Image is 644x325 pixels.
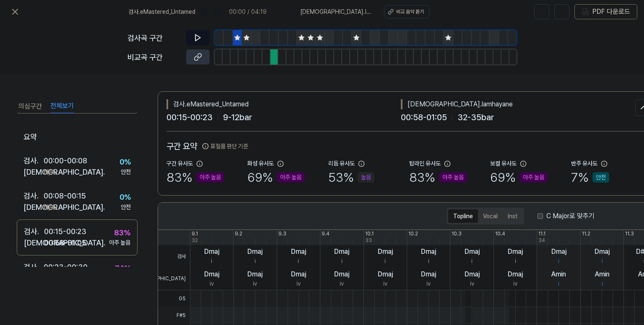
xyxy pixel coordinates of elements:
[602,279,603,288] div: i
[166,99,401,109] div: 검사 . eMastered_Untamed
[50,100,74,113] button: 전체보기
[18,100,42,113] button: 의심구간
[277,172,305,183] div: 아주 높음
[495,230,505,237] div: 10.4
[44,226,86,237] div: 00:15 - 00:23
[291,247,306,257] div: Dmaj
[119,156,131,168] div: 0 %
[538,230,545,237] div: 11.1
[166,111,213,124] span: 00:15 - 00:23
[365,237,372,244] div: 33
[595,247,610,257] div: Dmaj
[551,247,566,257] div: Dmaj
[490,168,548,187] div: 69 %
[201,8,210,16] img: play
[24,226,44,237] div: 검사 .
[115,263,131,274] div: 74 %
[202,142,248,151] button: 표절률 판단 기준
[384,5,429,18] button: 비교 음악 듣기
[158,290,190,307] span: G5
[300,8,374,16] span: [DEMOGRAPHIC_DATA] . lamhayane
[421,269,436,279] div: Dmaj
[211,257,212,266] div: i
[158,245,190,268] span: 검사
[296,279,301,288] div: iv
[580,5,632,19] button: PDF 다운로드
[515,257,516,266] div: i
[235,230,242,237] div: 9.2
[503,209,522,223] button: Inst
[546,211,595,221] label: C Major로 맞추기
[247,159,274,168] div: 화성 유사도
[328,168,374,187] div: 53 %
[328,159,355,168] div: 리듬 유사도
[457,111,494,124] span: 32 - 35 bar
[254,257,256,266] div: i
[551,269,566,279] div: Amin
[24,237,44,248] div: [DEMOGRAPHIC_DATA] .
[114,227,130,238] div: 83 %
[582,230,590,237] div: 11.2
[582,8,589,15] img: PDF Download
[595,269,610,279] div: Amin
[625,230,634,237] div: 11.3
[196,172,224,183] div: 아주 높음
[465,269,480,279] div: Dmaj
[465,247,480,257] div: Dmaj
[513,279,517,288] div: iv
[401,99,635,109] div: [DEMOGRAPHIC_DATA] . lamhayane
[23,155,44,166] div: 검사 .
[215,8,223,16] img: stop
[571,159,597,168] div: 반주 유사도
[340,279,344,288] div: iv
[334,269,349,279] div: Dmaj
[571,168,609,187] div: 7 %
[448,209,478,223] button: Topline
[378,247,393,257] div: Dmaj
[127,32,181,44] div: 검사곡 구간
[365,230,374,237] div: 10.1
[452,230,462,237] div: 10.3
[247,269,262,279] div: Dmaj
[23,190,44,201] div: 검사 .
[334,247,349,257] div: Dmaj
[322,230,330,237] div: 9.4
[121,168,131,176] div: 안전
[247,168,305,187] div: 69 %
[471,257,473,266] div: i
[558,257,559,266] div: i
[253,279,257,288] div: iv
[558,279,559,288] div: i
[341,257,343,266] div: i
[426,279,431,288] div: iv
[602,257,603,266] div: i
[119,191,131,203] div: 0 %
[166,159,193,168] div: 구간 유사도
[401,111,447,124] span: 00:58 - 01:05
[508,247,523,257] div: Dmaj
[158,268,190,290] span: [DEMOGRAPHIC_DATA]
[44,261,88,273] div: 00:23 - 00:30
[592,6,630,17] div: PDF 다운로드
[127,52,181,63] div: 비교곡 구간
[121,203,131,212] div: 안전
[558,8,566,16] img: share
[508,269,523,279] div: Dmaj
[204,247,219,257] div: Dmaj
[204,269,219,279] div: Dmaj
[23,166,44,178] div: [DEMOGRAPHIC_DATA] .
[384,257,386,266] div: i
[192,230,198,237] div: 9.1
[592,172,609,183] div: 안전
[23,261,44,273] div: 검사 .
[478,209,503,223] button: Vocal
[223,111,252,124] span: 9 - 12 bar
[470,279,474,288] div: iv
[408,230,418,237] div: 10.2
[192,237,198,244] div: 32
[298,257,299,266] div: i
[291,269,306,279] div: Dmaj
[409,168,467,187] div: 83 %
[158,307,190,324] span: F#5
